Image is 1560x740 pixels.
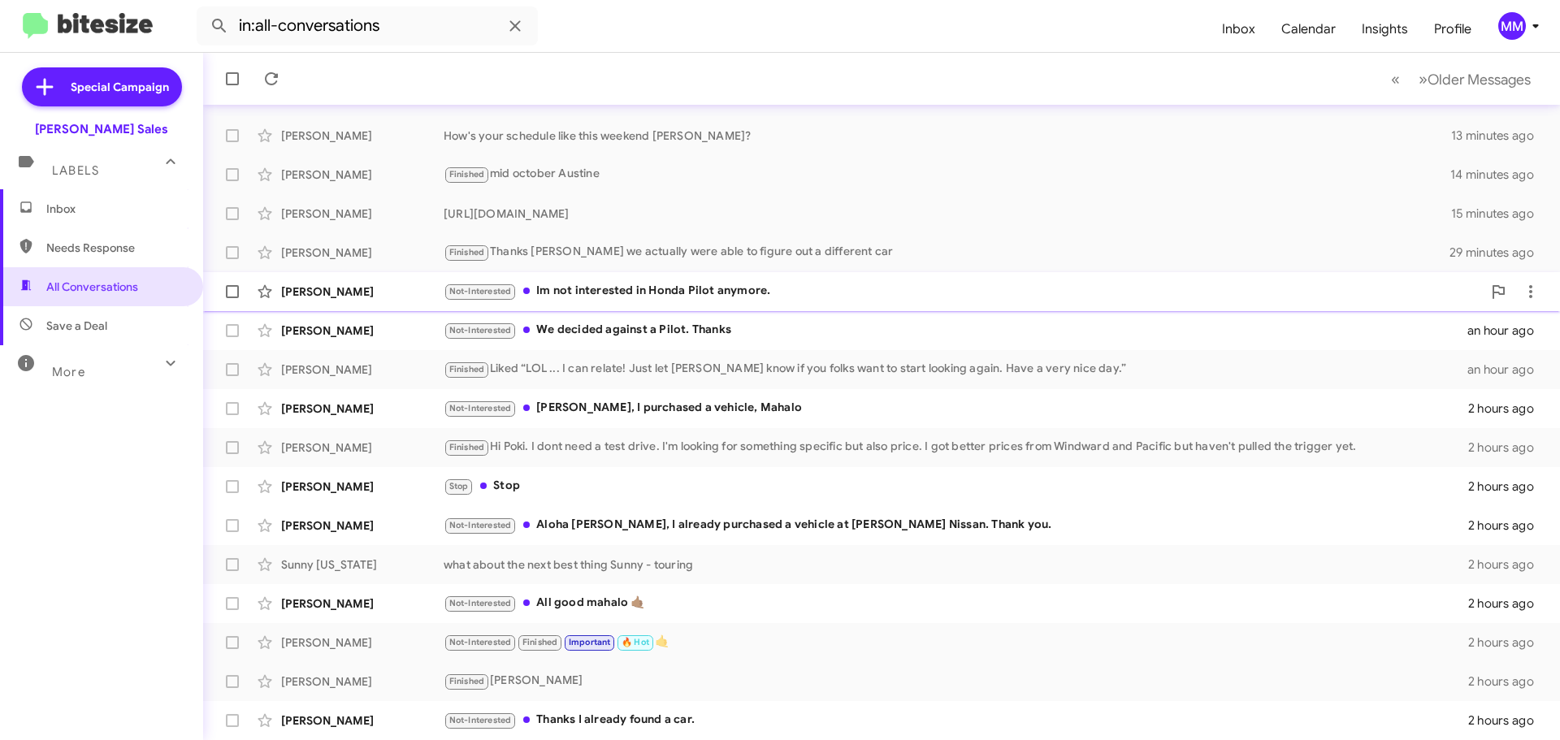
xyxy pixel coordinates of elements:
[281,712,444,729] div: [PERSON_NAME]
[444,477,1468,495] div: Stop
[444,282,1482,301] div: Im not interested in Honda Pilot anymore.
[444,711,1468,729] div: Thanks I already found a car.
[1468,556,1547,573] div: 2 hours ago
[281,167,444,183] div: [PERSON_NAME]
[1498,12,1526,40] div: MM
[281,245,444,261] div: [PERSON_NAME]
[444,556,1468,573] div: what about the next best thing Sunny - touring
[71,79,169,95] span: Special Campaign
[449,286,512,296] span: Not-Interested
[449,676,485,686] span: Finished
[569,637,611,647] span: Important
[449,637,512,647] span: Not-Interested
[46,201,184,217] span: Inbox
[449,403,512,413] span: Not-Interested
[449,481,469,491] span: Stop
[281,478,444,495] div: [PERSON_NAME]
[281,634,444,651] div: [PERSON_NAME]
[1449,245,1547,261] div: 29 minutes ago
[449,364,485,374] span: Finished
[1468,673,1547,690] div: 2 hours ago
[1409,63,1540,96] button: Next
[52,163,99,178] span: Labels
[46,279,138,295] span: All Conversations
[1391,69,1400,89] span: «
[1268,6,1349,53] a: Calendar
[35,121,168,137] div: [PERSON_NAME] Sales
[1428,71,1531,89] span: Older Messages
[52,365,85,379] span: More
[1468,634,1547,651] div: 2 hours ago
[622,637,649,647] span: 🔥 Hot
[444,594,1468,612] div: All good mahalo 🤙🏽
[1349,6,1421,53] a: Insights
[449,325,512,335] span: Not-Interested
[22,67,182,106] a: Special Campaign
[281,206,444,222] div: [PERSON_NAME]
[281,556,444,573] div: Sunny [US_STATE]
[281,439,444,456] div: [PERSON_NAME]
[281,517,444,534] div: [PERSON_NAME]
[1450,167,1547,183] div: 14 minutes ago
[1419,69,1428,89] span: »
[1468,517,1547,534] div: 2 hours ago
[281,128,444,144] div: [PERSON_NAME]
[444,360,1467,379] div: Liked “LOL ... I can relate! Just let [PERSON_NAME] know if you folks want to start looking again...
[449,247,485,257] span: Finished
[1451,128,1547,144] div: 13 minutes ago
[1468,439,1547,456] div: 2 hours ago
[46,318,107,334] span: Save a Deal
[281,322,444,339] div: [PERSON_NAME]
[444,633,1468,651] div: 🤙
[1468,595,1547,612] div: 2 hours ago
[1451,206,1547,222] div: 15 minutes ago
[444,438,1468,457] div: Hi Poki. I dont need a test drive. I'm looking for something specific but also price. I got bette...
[1421,6,1484,53] a: Profile
[281,283,444,300] div: [PERSON_NAME]
[444,206,1451,222] div: [URL][DOMAIN_NAME]
[522,637,558,647] span: Finished
[444,399,1468,418] div: [PERSON_NAME], I purchased a vehicle, Mahalo
[449,520,512,530] span: Not-Interested
[444,165,1450,184] div: mid october Austine
[1467,322,1547,339] div: an hour ago
[449,442,485,452] span: Finished
[281,673,444,690] div: [PERSON_NAME]
[46,240,184,256] span: Needs Response
[444,321,1467,340] div: We decided against a Pilot. Thanks
[444,672,1468,690] div: [PERSON_NAME]
[1468,478,1547,495] div: 2 hours ago
[281,595,444,612] div: [PERSON_NAME]
[1484,12,1542,40] button: MM
[281,400,444,417] div: [PERSON_NAME]
[1381,63,1410,96] button: Previous
[444,516,1468,534] div: Aloha [PERSON_NAME], I already purchased a vehicle at [PERSON_NAME] Nissan. Thank you.
[1468,400,1547,417] div: 2 hours ago
[444,243,1449,262] div: Thanks [PERSON_NAME] we actually were able to figure out a different car
[449,598,512,608] span: Not-Interested
[1209,6,1268,53] a: Inbox
[444,128,1451,144] div: How's your schedule like this weekend [PERSON_NAME]?
[449,715,512,725] span: Not-Interested
[1382,63,1540,96] nav: Page navigation example
[1468,712,1547,729] div: 2 hours ago
[281,361,444,378] div: [PERSON_NAME]
[449,169,485,180] span: Finished
[197,6,538,45] input: Search
[1467,361,1547,378] div: an hour ago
